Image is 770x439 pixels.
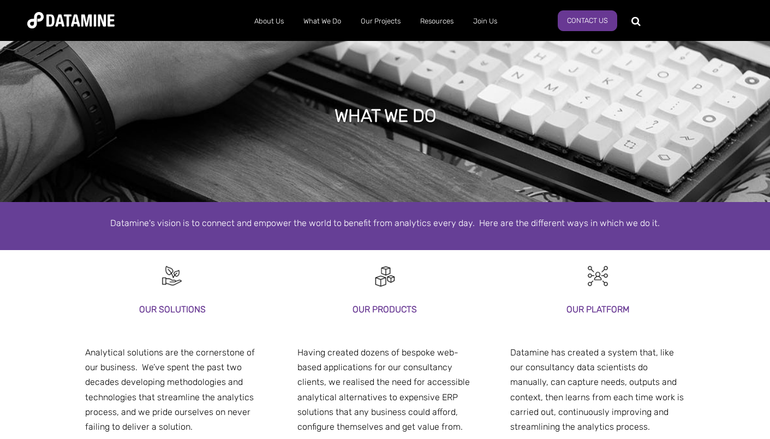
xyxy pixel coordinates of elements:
[586,264,610,288] img: Customer Analytics-1
[85,327,135,337] span: our platform
[410,7,463,35] a: Resources
[244,7,294,35] a: About Us
[85,347,255,432] span: Analytical solutions are the cornerstone of our business. We’ve spent the past two decades develo...
[297,347,470,432] span: Having created dozens of bespoke web-based applications for our consultancy clients, we realised ...
[294,7,351,35] a: What We Do
[510,302,685,317] h3: our platform
[74,216,696,230] p: Datamine's vision is to connect and empower the world to benefit from analytics every day. Here a...
[373,264,397,288] img: Digital Activation-1
[351,7,410,35] a: Our Projects
[85,302,260,317] h3: Our solutions
[160,264,184,288] img: Recruitment Black-10-1
[297,302,473,317] h3: our products
[335,104,436,128] h1: what we do
[510,347,684,432] span: Datamine has created a system that, like our consultancy data scientists do manually, can capture...
[27,12,115,28] img: Datamine
[463,7,507,35] a: Join Us
[510,327,560,337] span: our platform
[558,10,617,31] a: Contact Us
[297,327,347,337] span: our platform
